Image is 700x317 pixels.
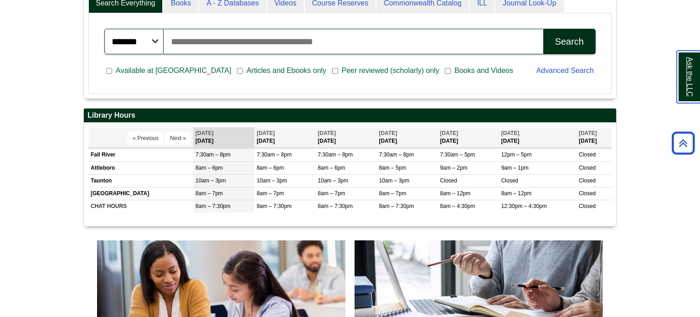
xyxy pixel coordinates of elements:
[379,130,397,136] span: [DATE]
[440,151,475,158] span: 7:30am – 5pm
[579,165,596,171] span: Closed
[379,165,406,171] span: 8am – 5pm
[555,36,584,47] div: Search
[440,177,457,184] span: Closed
[257,165,284,171] span: 8am – 6pm
[501,165,529,171] span: 9am – 1pm
[451,65,517,76] span: Books and Videos
[243,65,330,76] span: Articles and Ebooks only
[88,149,193,161] td: Fall River
[501,130,520,136] span: [DATE]
[257,190,284,197] span: 8am – 7pm
[318,190,345,197] span: 8am – 7pm
[88,187,193,200] td: [GEOGRAPHIC_DATA]
[501,177,518,184] span: Closed
[379,203,414,209] span: 8am – 7:30pm
[237,67,243,75] input: Articles and Ebooks only
[579,151,596,158] span: Closed
[579,190,596,197] span: Closed
[257,130,275,136] span: [DATE]
[543,29,596,54] button: Search
[112,65,235,76] span: Available at [GEOGRAPHIC_DATA]
[193,127,254,148] th: [DATE]
[318,165,345,171] span: 8am – 6pm
[536,67,594,74] a: Advanced Search
[440,190,471,197] span: 8am – 12pm
[165,131,191,145] button: Next »
[318,177,348,184] span: 10am – 3pm
[579,130,597,136] span: [DATE]
[501,151,532,158] span: 12pm – 5pm
[88,161,193,174] td: Attleboro
[196,190,223,197] span: 8am – 7pm
[315,127,376,148] th: [DATE]
[318,130,336,136] span: [DATE]
[579,177,596,184] span: Closed
[88,174,193,187] td: Taunton
[438,127,499,148] th: [DATE]
[196,177,226,184] span: 10am – 3pm
[196,165,223,171] span: 8am – 6pm
[196,151,231,158] span: 7:30am – 8pm
[257,177,287,184] span: 10am – 3pm
[84,109,616,123] h2: Library Hours
[440,203,475,209] span: 8am – 4:30pm
[499,127,576,148] th: [DATE]
[576,127,612,148] th: [DATE]
[106,67,112,75] input: Available at [GEOGRAPHIC_DATA]
[376,127,437,148] th: [DATE]
[318,203,353,209] span: 8am – 7:30pm
[501,203,547,209] span: 12:30pm – 4:30pm
[196,130,214,136] span: [DATE]
[196,203,231,209] span: 8am – 7:30pm
[379,151,414,158] span: 7:30am – 8pm
[440,165,468,171] span: 9am – 2pm
[254,127,315,148] th: [DATE]
[257,203,292,209] span: 8am – 7:30pm
[445,67,451,75] input: Books and Videos
[379,177,409,184] span: 10am – 3pm
[88,200,193,213] td: CHAT HOURS
[318,151,353,158] span: 7:30am – 8pm
[257,151,292,158] span: 7:30am – 8pm
[669,137,698,149] a: Back to Top
[128,131,164,145] button: « Previous
[379,190,406,197] span: 8am – 7pm
[440,130,458,136] span: [DATE]
[332,67,338,75] input: Peer reviewed (scholarly) only
[338,65,443,76] span: Peer reviewed (scholarly) only
[579,203,596,209] span: Closed
[501,190,532,197] span: 8am – 12pm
